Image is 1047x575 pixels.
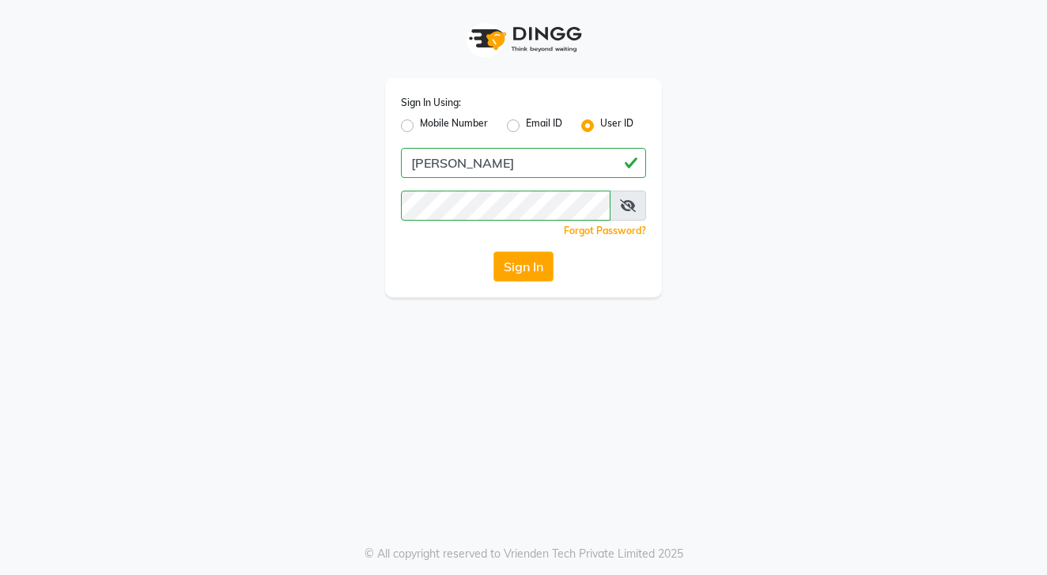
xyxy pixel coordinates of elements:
input: Username [401,191,610,221]
label: Sign In Using: [401,96,461,110]
input: Username [401,148,646,178]
label: Email ID [526,116,562,135]
img: logo1.svg [460,16,587,62]
button: Sign In [493,252,554,282]
label: User ID [600,116,633,135]
label: Mobile Number [420,116,488,135]
a: Forgot Password? [564,225,646,236]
